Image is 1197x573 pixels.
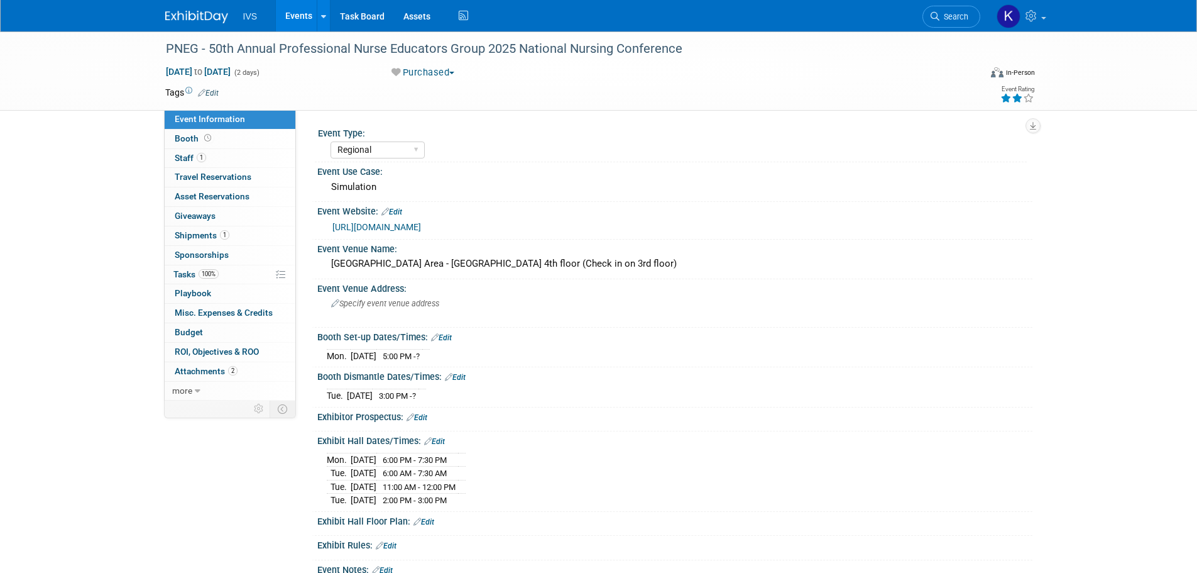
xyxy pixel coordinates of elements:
[327,254,1023,274] div: [GEOGRAPHIC_DATA] Area - [GEOGRAPHIC_DATA] 4th floor (Check in on 3rd floor)
[175,133,214,143] span: Booth
[165,246,295,265] a: Sponsorships
[327,494,351,507] td: Tue.
[1005,68,1035,77] div: In-Person
[175,211,216,221] span: Giveaways
[165,168,295,187] a: Travel Reservations
[175,347,259,357] span: ROI, Objectives & ROO
[327,349,351,362] td: Mon.
[332,222,421,232] a: [URL][DOMAIN_NAME]
[175,327,203,337] span: Budget
[161,38,961,60] div: PNEG - 50th Annual Professional Nurse Educators Group 2025 National Nursing Conference
[192,67,204,77] span: to
[202,133,214,143] span: Booth not reserved yet
[351,494,376,507] td: [DATE]
[317,202,1032,218] div: Event Website:
[317,279,1032,295] div: Event Venue Address:
[381,208,402,216] a: Edit
[327,453,351,467] td: Mon.
[317,408,1032,424] div: Exhibitor Prospectus:
[376,542,396,550] a: Edit
[228,366,238,376] span: 2
[331,299,439,308] span: Specify event venue address
[318,124,1027,140] div: Event Type:
[922,6,980,28] a: Search
[175,114,245,124] span: Event Information
[165,362,295,381] a: Attachments2
[220,230,229,240] span: 1
[383,496,447,505] span: 2:00 PM - 3:00 PM
[991,67,1003,77] img: Format-Inperson.png
[383,455,447,465] span: 6:00 PM - 7:30 PM
[165,382,295,401] a: more
[317,240,1032,255] div: Event Venue Name:
[351,480,376,494] td: [DATE]
[198,89,219,97] a: Edit
[413,518,434,526] a: Edit
[317,328,1032,344] div: Booth Set-up Dates/Times:
[172,386,192,396] span: more
[412,391,416,401] span: ?
[416,352,420,361] span: ?
[165,265,295,284] a: Tasks100%
[175,288,211,298] span: Playbook
[165,110,295,129] a: Event Information
[165,323,295,342] a: Budget
[175,308,273,318] span: Misc. Expenses & Credits
[175,153,206,163] span: Staff
[317,512,1032,528] div: Exhibit Hall Floor Plan:
[175,366,238,376] span: Attachments
[175,172,251,182] span: Travel Reservations
[165,304,295,323] a: Misc. Expenses & Credits
[175,230,229,240] span: Shipments
[165,284,295,303] a: Playbook
[165,86,219,99] td: Tags
[387,66,459,79] button: Purchased
[379,391,416,401] span: 3:00 PM -
[317,367,1032,384] div: Booth Dismantle Dates/Times:
[424,437,445,446] a: Edit
[233,69,260,77] span: (2 days)
[383,352,420,361] span: 5:00 PM -
[165,226,295,245] a: Shipments1
[165,11,228,23] img: ExhibitDay
[165,207,295,226] a: Giveaways
[165,343,295,362] a: ROI, Objectives & ROO
[199,269,219,279] span: 100%
[248,401,270,417] td: Personalize Event Tab Strip
[175,250,229,260] span: Sponsorships
[906,65,1036,84] div: Event Format
[939,12,968,21] span: Search
[407,413,427,422] a: Edit
[197,153,206,162] span: 1
[1000,86,1034,92] div: Event Rating
[347,389,373,402] td: [DATE]
[351,467,376,481] td: [DATE]
[270,401,295,417] td: Toggle Event Tabs
[383,469,447,478] span: 6:00 AM - 7:30 AM
[997,4,1020,28] img: Karl Fauerbach
[173,269,219,279] span: Tasks
[327,467,351,481] td: Tue.
[175,191,249,201] span: Asset Reservations
[317,536,1032,552] div: Exhibit Rules:
[165,130,295,148] a: Booth
[165,187,295,206] a: Asset Reservations
[327,177,1023,197] div: Simulation
[317,431,1032,448] div: Exhibit Hall Dates/Times:
[431,333,452,342] a: Edit
[383,482,456,492] span: 11:00 AM - 12:00 PM
[243,11,258,21] span: IVS
[327,480,351,494] td: Tue.
[351,453,376,467] td: [DATE]
[317,162,1032,178] div: Event Use Case:
[165,66,231,77] span: [DATE] [DATE]
[351,349,376,362] td: [DATE]
[327,389,347,402] td: Tue.
[165,149,295,168] a: Staff1
[445,373,466,382] a: Edit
